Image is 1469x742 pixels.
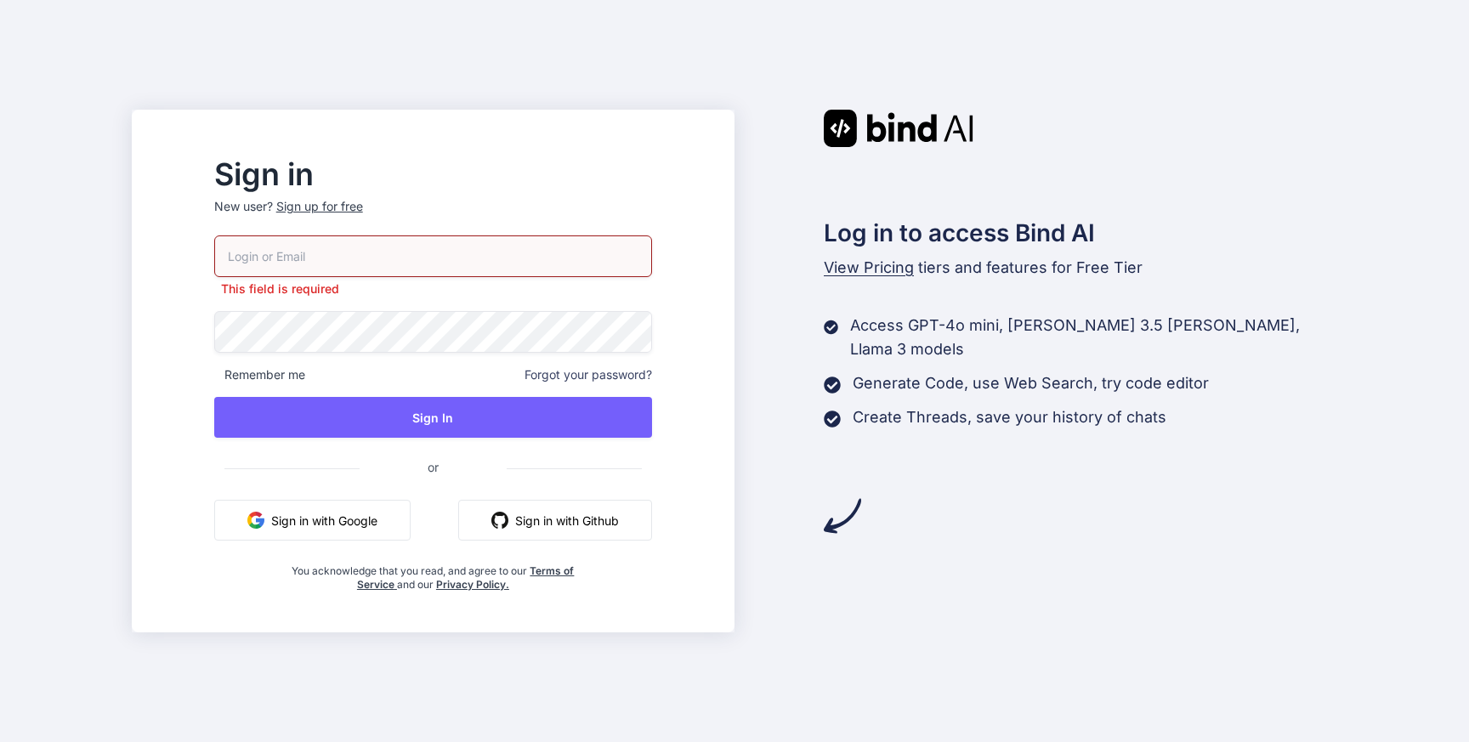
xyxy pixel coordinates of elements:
a: Privacy Policy. [436,578,509,591]
p: Create Threads, save your history of chats [853,405,1166,429]
p: Access GPT-4o mini, [PERSON_NAME] 3.5 [PERSON_NAME], Llama 3 models [850,314,1337,361]
img: arrow [824,497,861,535]
span: Forgot your password? [525,366,652,383]
img: Bind AI logo [824,110,973,147]
p: This field is required [214,280,652,297]
button: Sign in with Google [214,500,411,541]
a: Terms of Service [357,564,575,591]
div: You acknowledge that you read, and agree to our and our [287,554,580,592]
button: Sign in with Github [458,500,652,541]
p: Generate Code, use Web Search, try code editor [853,371,1209,395]
p: New user? [214,198,652,235]
h2: Log in to access Bind AI [824,215,1337,251]
img: github [491,512,508,529]
img: google [247,512,264,529]
div: Sign up for free [276,198,363,215]
span: or [360,446,507,488]
input: Login or Email [214,235,652,277]
span: View Pricing [824,258,914,276]
button: Sign In [214,397,652,438]
p: tiers and features for Free Tier [824,256,1337,280]
h2: Sign in [214,161,652,188]
span: Remember me [214,366,305,383]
